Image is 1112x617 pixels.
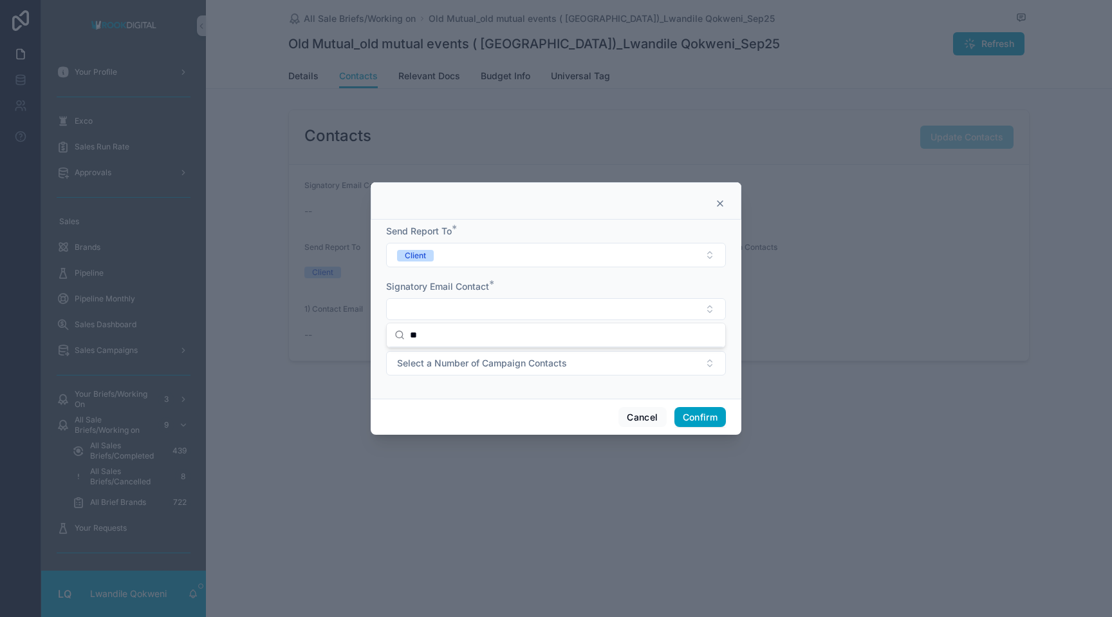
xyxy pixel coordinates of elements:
[386,243,726,267] button: Select Button
[397,357,567,370] span: Select a Number of Campaign Contacts
[386,281,489,292] span: Signatory Email Contact
[674,407,726,428] button: Confirm
[386,225,452,236] span: Send Report To
[386,298,726,320] button: Select Button
[618,407,666,428] button: Cancel
[405,250,426,261] div: Client
[386,351,726,375] button: Select Button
